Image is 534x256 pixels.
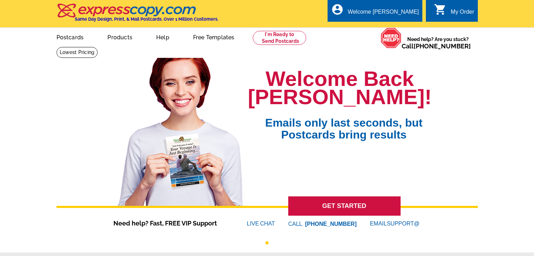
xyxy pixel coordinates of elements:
[434,3,447,16] i: shopping_cart
[331,3,344,16] i: account_circle
[113,218,226,228] span: Need help? Fast, FREE VIP Support
[182,28,246,45] a: Free Templates
[381,28,402,48] img: help
[247,221,275,227] a: LIVECHAT
[145,28,180,45] a: Help
[256,106,431,141] span: Emails only last seconds, but Postcards bring results
[402,36,474,50] span: Need help? Are you stuck?
[247,220,260,228] font: LIVE
[57,8,218,22] a: Same Day Design, Print, & Mail Postcards. Over 1 Million Customers.
[113,52,248,206] img: welcome-back-logged-in.png
[288,196,401,216] a: GET STARTED
[265,241,269,244] button: 1 of 1
[248,70,431,106] h1: Welcome Back [PERSON_NAME]!
[434,8,474,16] a: shopping_cart My Order
[45,28,95,45] a: Postcards
[75,16,218,22] h4: Same Day Design, Print, & Mail Postcards. Over 1 Million Customers.
[414,42,471,50] a: [PHONE_NUMBER]
[402,42,471,50] span: Call
[96,28,144,45] a: Products
[348,9,419,19] div: Welcome [PERSON_NAME]
[387,220,421,228] font: SUPPORT@
[451,9,474,19] div: My Order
